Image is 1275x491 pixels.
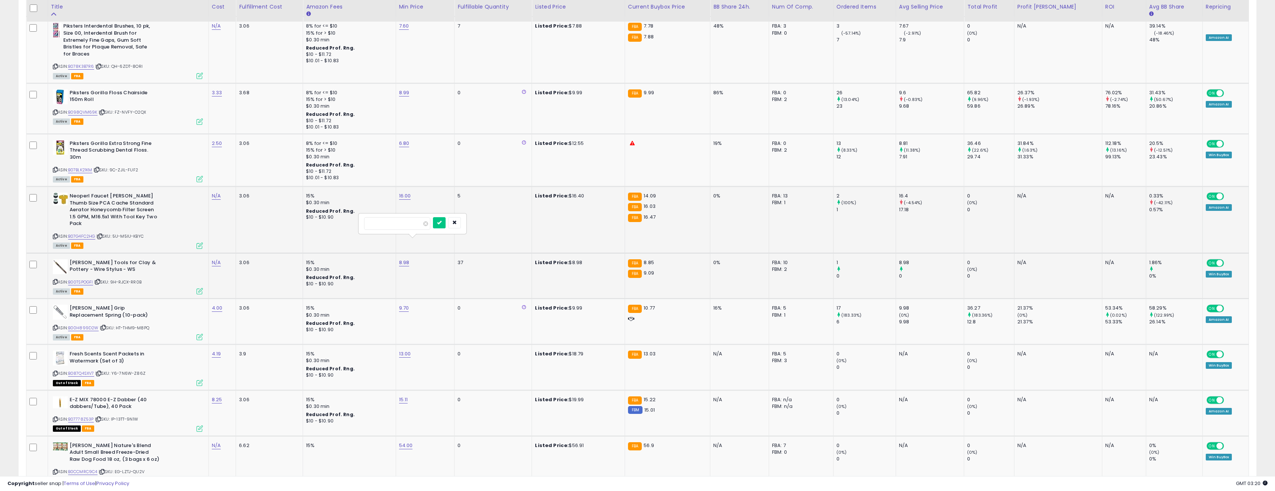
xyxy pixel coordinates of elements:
[458,23,526,29] div: 7
[53,23,61,38] img: 41Jbt1Dsq5L._SL40_.jpg
[68,370,94,377] a: B087Q4SXV7
[899,103,964,110] div: 9.68
[628,3,707,11] div: Current Buybox Price
[53,243,70,249] span: All listings currently available for purchase on Amazon
[239,305,297,311] div: 3.06
[899,259,964,266] div: 8.98
[1207,305,1217,312] span: ON
[1110,312,1127,318] small: (0.02%)
[306,175,390,181] div: $10.01 - $10.83
[899,273,964,279] div: 0
[399,304,409,312] a: 9.70
[53,351,203,385] div: ASIN:
[68,325,99,331] a: B00H899D2W
[53,89,68,104] img: 41bbB3YuSXL._SL40_.jpg
[1206,3,1246,11] div: Repricing
[458,259,526,266] div: 37
[53,193,68,205] img: 41u4jGeciwL._SL40_.jpg
[841,96,859,102] small: (13.04%)
[1017,193,1096,199] div: N/A
[53,305,203,339] div: ASIN:
[841,312,861,318] small: (183.33%)
[1105,153,1146,160] div: 99.13%
[212,22,221,30] a: N/A
[71,73,84,79] span: FBA
[306,96,390,103] div: 15% for > $10
[458,89,526,96] div: 0
[713,3,766,11] div: BB Share 24h.
[1017,103,1102,110] div: 26.89%
[53,259,203,294] div: ASIN:
[1154,312,1174,318] small: (122.99%)
[53,73,70,79] span: All listings currently available for purchase on Amazon
[70,89,160,105] b: Piksters Gorilla Floss Chairside 150m Roll
[53,288,70,295] span: All listings currently available for purchase on Amazon
[772,147,828,153] div: FBM: 2
[713,305,763,311] div: 16%
[399,396,408,403] a: 15.11
[644,259,654,266] span: 8.85
[772,193,828,199] div: FBA: 13
[535,3,621,11] div: Listed Price
[212,396,222,403] a: 8.25
[306,11,310,18] small: Amazon Fees.
[239,259,297,266] div: 3.06
[68,167,92,173] a: B07BLK21KM
[1149,89,1202,96] div: 31.43%
[836,140,896,147] div: 13
[306,124,390,130] div: $10.01 - $10.83
[306,103,390,110] div: $0.30 min
[1017,319,1102,325] div: 21.37%
[306,305,390,311] div: 15%
[1105,193,1140,199] div: N/A
[972,96,988,102] small: (9.96%)
[1105,140,1146,147] div: 112.18%
[306,351,390,357] div: 15%
[1017,23,1096,29] div: N/A
[96,233,144,239] span: | SKU: 5U-M5IU-KBYC
[841,200,856,206] small: (100%)
[458,305,526,311] div: 0
[212,192,221,200] a: N/A
[68,233,95,240] a: B07G4FC2HG
[1149,206,1202,213] div: 0.57%
[1207,140,1217,147] span: ON
[772,89,828,96] div: FBA: 0
[967,319,1014,325] div: 12.8
[628,351,642,359] small: FBA
[399,3,452,11] div: Min Price
[306,140,390,147] div: 8% for <= $10
[68,469,98,475] a: B0CCMRC9C4
[836,351,896,357] div: 0
[1017,3,1099,11] div: Profit [PERSON_NAME]
[967,273,1014,279] div: 0
[1149,11,1154,18] small: Avg BB Share.
[94,279,141,285] span: | SKU: 9H-RJCX-RR0B
[644,33,654,40] span: 7.88
[306,214,390,221] div: $10 - $10.90
[535,259,569,266] b: Listed Price:
[1017,89,1102,96] div: 26.37%
[399,22,409,30] a: 7.60
[70,305,160,320] b: [PERSON_NAME] Grip Replacement Spring (10-pack)
[899,153,964,160] div: 7.91
[772,199,828,206] div: FBM: 1
[306,193,390,199] div: 15%
[841,147,857,153] small: (8.33%)
[306,153,390,160] div: $0.30 min
[1149,319,1202,325] div: 26.14%
[967,3,1011,11] div: Total Profit
[628,305,642,313] small: FBA
[100,325,149,331] span: | SKU: HT-THM9-M8PQ
[53,23,203,78] div: ASIN:
[53,351,68,365] img: 51ppKiHm4CL._SL40_.jpg
[239,3,300,11] div: Fulfillment Cost
[1223,193,1235,200] span: OFF
[967,37,1014,43] div: 0
[53,442,68,451] img: 41qdgJpGGML._SL40_.jpg
[836,37,896,43] div: 7
[1017,153,1102,160] div: 31.33%
[212,259,221,266] a: N/A
[899,140,964,147] div: 8.81
[841,30,861,36] small: (-57.14%)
